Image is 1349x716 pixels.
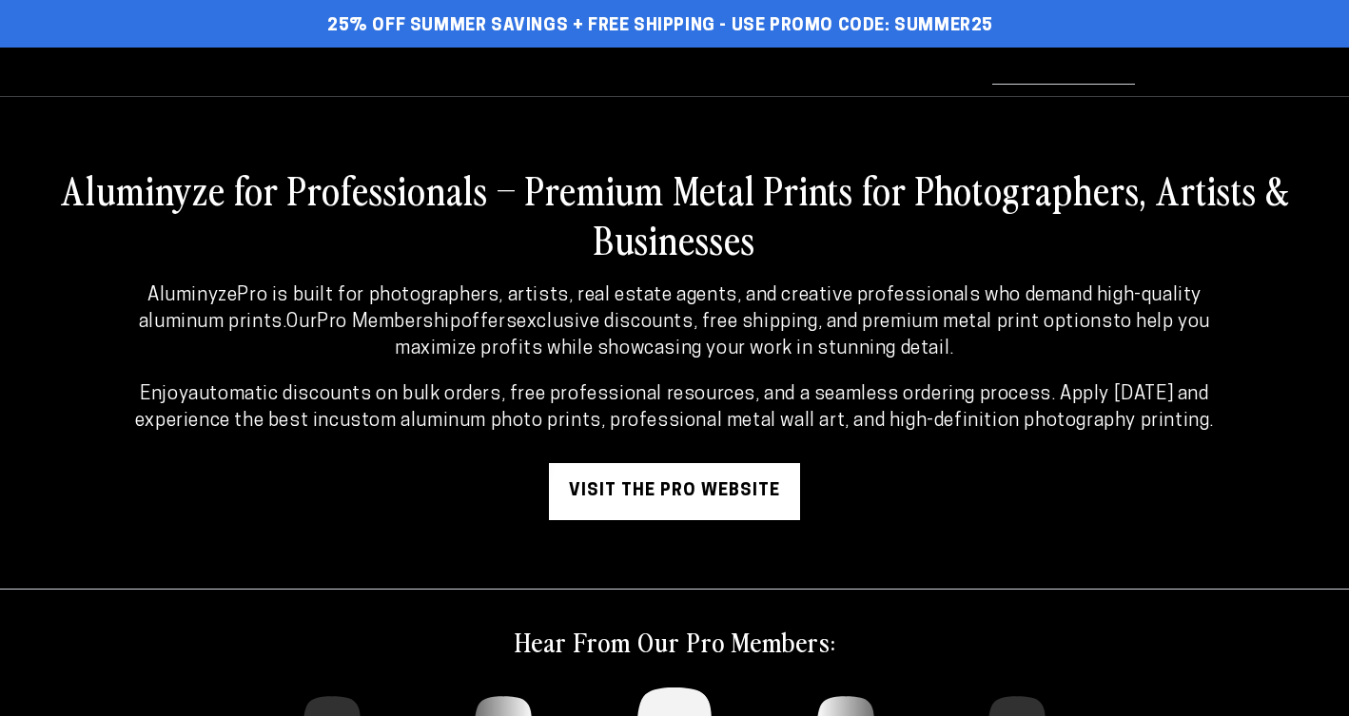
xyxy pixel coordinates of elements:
[359,48,556,96] a: Start Your Print
[188,385,1051,404] strong: automatic discounts on bulk orders, free professional resources, and a seamless ordering process
[560,48,705,96] a: Shop By Use
[329,412,1214,431] strong: custom aluminum photo prints, professional metal wall art, and high-definition photography printing.
[710,48,851,96] a: Why Metal?
[373,59,541,85] span: Start Your Print
[856,48,973,96] a: About Us
[870,59,959,85] span: About Us
[724,59,837,85] span: Why Metal?
[327,16,993,37] span: 25% off Summer Savings + Free Shipping - Use Promo Code: SUMMER25
[549,463,800,520] a: visit the pro website
[517,313,1112,332] strong: exclusive discounts, free shipping, and premium metal print options
[575,59,691,85] span: Shop By Use
[515,624,835,658] h2: Hear From Our Pro Members:
[978,48,1149,96] a: Professionals
[139,286,1202,332] strong: AluminyzePro is built for photographers, artists, real estate agents, and creative professionals ...
[133,381,1215,435] p: Enjoy . Apply [DATE] and experience the best in
[133,282,1215,362] p: Our offers to help you maximize profits while showcasing your work in stunning detail.
[1197,51,1239,93] summary: Search our site
[992,59,1135,85] span: Professionals
[317,313,460,332] strong: Pro Membership
[38,164,1311,263] h2: Aluminyze for Professionals – Premium Metal Prints for Photographers, Artists & Businesses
